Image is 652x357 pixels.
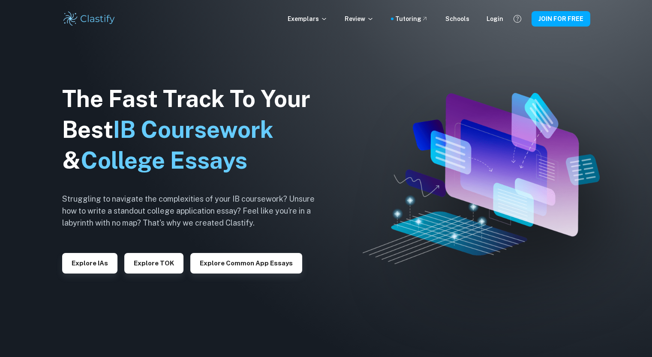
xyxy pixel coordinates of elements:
[62,193,328,229] h6: Struggling to navigate the complexities of your IB coursework? Unsure how to write a standout col...
[62,10,117,27] img: Clastify logo
[124,259,183,267] a: Explore TOK
[445,14,469,24] a: Schools
[62,83,328,176] h1: The Fast Track To Your Best &
[532,11,590,27] button: JOIN FOR FREE
[363,93,600,264] img: Clastify hero
[113,116,273,143] span: IB Coursework
[81,147,247,174] span: College Essays
[345,14,374,24] p: Review
[288,14,328,24] p: Exemplars
[510,12,525,26] button: Help and Feedback
[487,14,503,24] a: Login
[395,14,428,24] a: Tutoring
[62,259,117,267] a: Explore IAs
[190,259,302,267] a: Explore Common App essays
[124,253,183,274] button: Explore TOK
[62,253,117,274] button: Explore IAs
[190,253,302,274] button: Explore Common App essays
